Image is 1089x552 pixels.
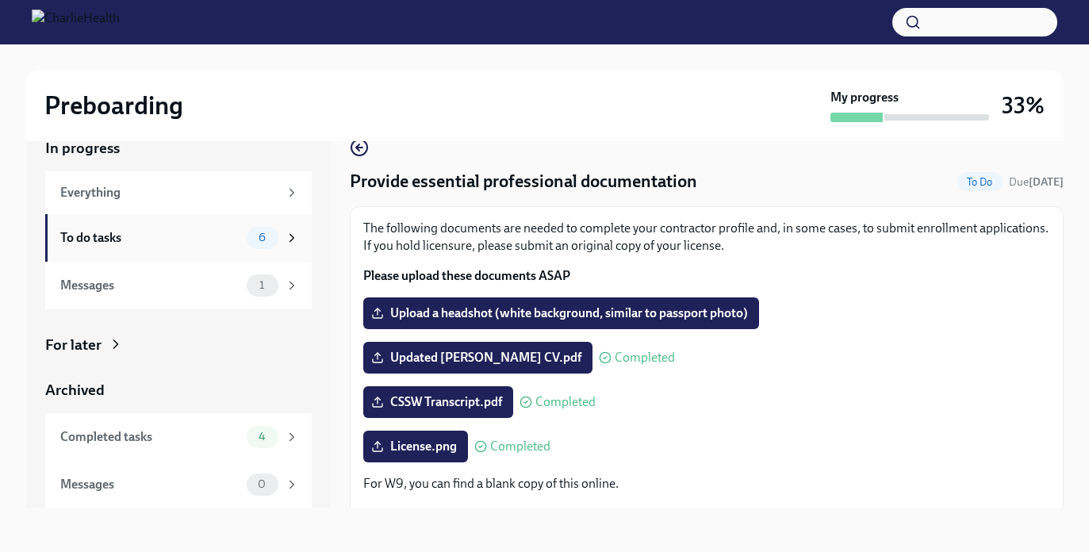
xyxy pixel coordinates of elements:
span: Completed [615,351,675,364]
a: For later [45,335,312,355]
label: Updated [PERSON_NAME] CV.pdf [363,342,592,374]
span: 0 [248,478,275,490]
span: Due [1009,175,1064,189]
span: 1 [250,279,274,291]
a: Everything [45,171,312,214]
span: Completed [535,396,596,408]
span: License.png [374,439,457,454]
span: Upload a headshot (white background, similar to passport photo) [374,305,748,321]
strong: If you are an Independent Contractor, below are a few Malpractice Carriers that we suggest: [363,506,863,521]
span: CSSW Transcript.pdf [374,394,502,410]
a: Messages0 [45,461,312,508]
div: For later [45,335,102,355]
span: 6 [249,232,275,243]
strong: Please upload these documents ASAP [363,268,570,283]
h2: Preboarding [44,90,183,121]
span: To Do [957,176,1003,188]
span: Completed [490,440,550,453]
a: In progress [45,138,312,159]
img: CharlieHealth [32,10,120,35]
a: Completed tasks4 [45,413,312,461]
label: Upload a headshot (white background, similar to passport photo) [363,297,759,329]
div: To do tasks [60,229,240,247]
p: The following documents are needed to complete your contractor profile and, in some cases, to sub... [363,220,1050,255]
a: To do tasks6 [45,214,312,262]
span: 4 [249,431,275,443]
a: Archived [45,380,312,401]
span: Updated [PERSON_NAME] CV.pdf [374,350,581,366]
strong: [DATE] [1029,175,1064,189]
div: Everything [60,184,278,201]
span: August 25th, 2025 09:00 [1009,174,1064,190]
p: For W9, you can find a blank copy of this online. [363,475,1050,493]
h4: Provide essential professional documentation [350,170,697,194]
strong: My progress [830,89,899,106]
a: Messages1 [45,262,312,309]
h3: 33% [1002,91,1045,120]
div: Messages [60,277,240,294]
label: CSSW Transcript.pdf [363,386,513,418]
div: Messages [60,476,240,493]
div: Completed tasks [60,428,240,446]
label: License.png [363,431,468,462]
